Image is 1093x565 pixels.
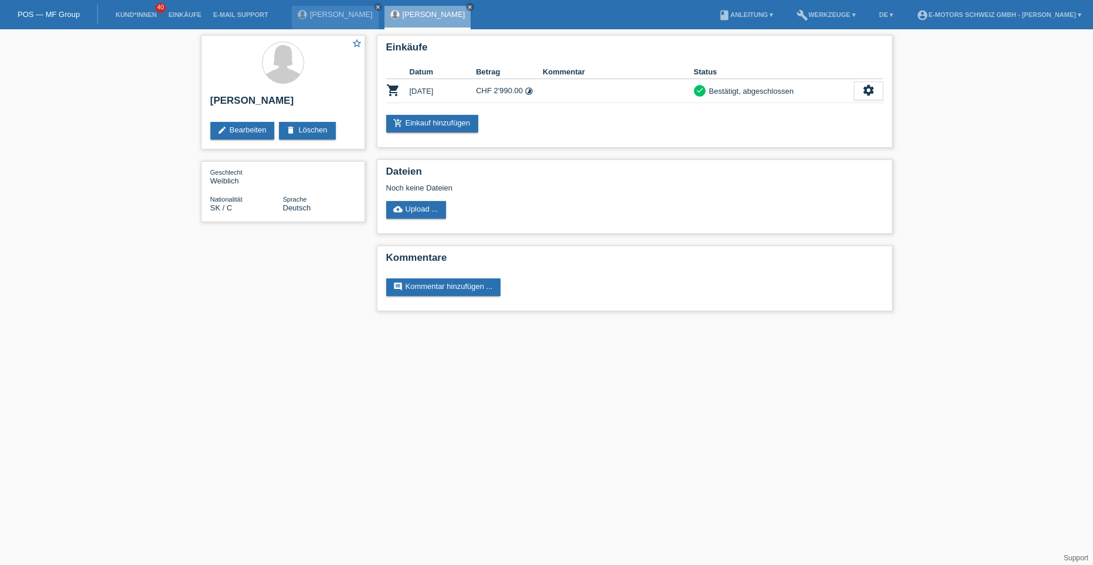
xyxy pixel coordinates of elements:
[155,3,166,13] span: 40
[393,205,403,214] i: cloud_upload
[403,10,465,19] a: [PERSON_NAME]
[283,196,307,203] span: Sprache
[279,122,335,139] a: deleteLöschen
[210,168,283,185] div: Weiblich
[696,86,704,94] i: check
[694,65,854,79] th: Status
[352,38,362,49] i: star_border
[467,4,473,10] i: close
[543,65,694,79] th: Kommentar
[386,183,744,192] div: Noch keine Dateien
[873,11,899,18] a: DE ▾
[374,3,382,11] a: close
[862,84,875,97] i: settings
[210,196,243,203] span: Nationalität
[210,169,243,176] span: Geschlecht
[162,11,207,18] a: Einkäufe
[210,203,233,212] span: Slowakei / C / 07.06.2017
[476,65,543,79] th: Betrag
[217,125,227,135] i: edit
[1064,554,1088,562] a: Support
[796,9,808,21] i: build
[386,83,400,97] i: POSP00026200
[286,125,295,135] i: delete
[207,11,274,18] a: E-Mail Support
[476,79,543,103] td: CHF 2'990.00
[719,9,730,21] i: book
[310,10,373,19] a: [PERSON_NAME]
[466,3,474,11] a: close
[18,10,80,19] a: POS — MF Group
[393,118,403,128] i: add_shopping_cart
[791,11,862,18] a: buildWerkzeuge ▾
[525,87,533,96] i: 24 Raten
[386,252,883,270] h2: Kommentare
[713,11,779,18] a: bookAnleitung ▾
[375,4,381,10] i: close
[386,278,501,296] a: commentKommentar hinzufügen ...
[110,11,162,18] a: Kund*innen
[393,282,403,291] i: comment
[386,115,479,132] a: add_shopping_cartEinkauf hinzufügen
[410,65,476,79] th: Datum
[352,38,362,50] a: star_border
[917,9,928,21] i: account_circle
[386,42,883,59] h2: Einkäufe
[386,201,447,219] a: cloud_uploadUpload ...
[210,95,356,113] h2: [PERSON_NAME]
[911,11,1087,18] a: account_circleE-Motors Schweiz GmbH - [PERSON_NAME] ▾
[706,85,794,97] div: Bestätigt, abgeschlossen
[386,166,883,183] h2: Dateien
[283,203,311,212] span: Deutsch
[210,122,275,139] a: editBearbeiten
[410,79,476,103] td: [DATE]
